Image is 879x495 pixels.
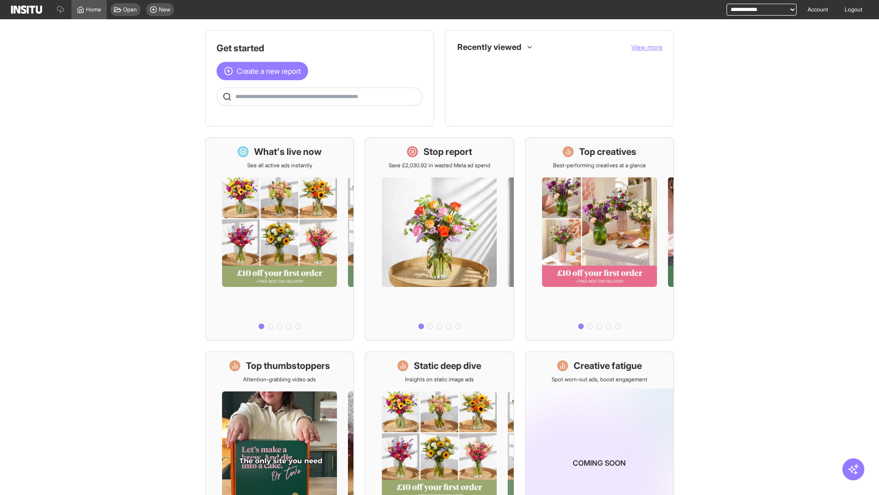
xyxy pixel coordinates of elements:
[631,43,662,51] span: View more
[389,162,490,169] p: Save £2,030.92 in wasted Meta ad spend
[405,376,474,383] p: Insights on static image ads
[423,145,472,158] h1: Stop report
[217,62,308,80] button: Create a new report
[247,162,312,169] p: See all active ads instantly
[579,145,636,158] h1: Top creatives
[237,66,301,77] span: Create a new report
[246,359,330,372] h1: Top thumbstoppers
[205,137,354,341] a: What's live nowSee all active ads instantly
[365,137,514,341] a: Stop reportSave £2,030.92 in wasted Meta ad spend
[123,6,137,13] span: Open
[217,42,423,55] h1: Get started
[243,376,316,383] p: Attention-grabbing video ads
[553,162,646,169] p: Best-performing creatives at a glance
[414,359,481,372] h1: Static deep dive
[525,137,674,341] a: Top creativesBest-performing creatives at a glance
[254,145,322,158] h1: What's live now
[631,43,662,52] button: View more
[159,6,170,13] span: New
[86,6,101,13] span: Home
[11,5,42,14] img: Logo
